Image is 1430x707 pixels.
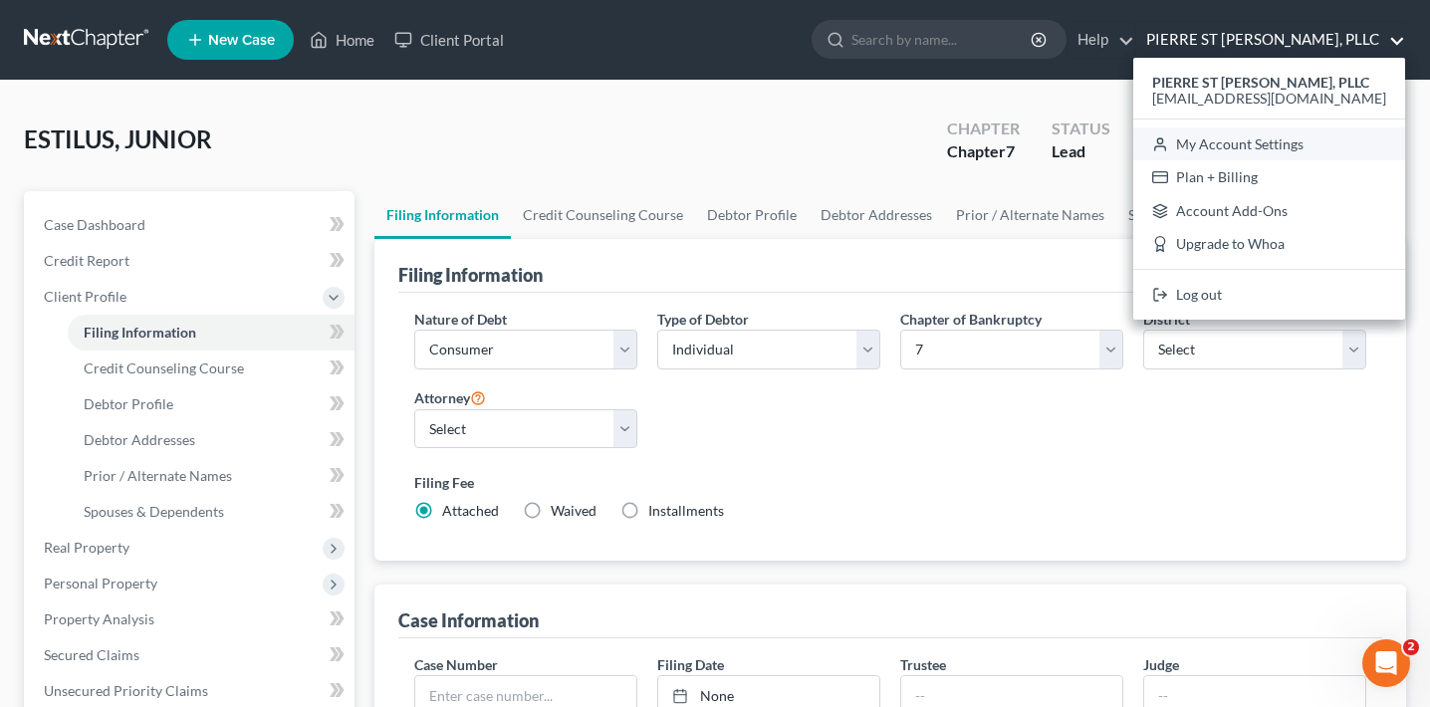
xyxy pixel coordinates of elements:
a: Filing Information [68,315,355,351]
span: Unsecured Priority Claims [44,682,208,699]
div: Case Information [398,608,539,632]
label: Trustee [900,654,946,675]
span: Spouses & Dependents [84,503,224,520]
div: Chapter [947,118,1020,140]
label: Judge [1143,654,1179,675]
div: Chapter [947,140,1020,163]
span: Installments [648,502,724,519]
a: Home [300,22,384,58]
span: [EMAIL_ADDRESS][DOMAIN_NAME] [1152,90,1386,107]
span: Attached [442,502,499,519]
a: Secured Claims [28,637,355,673]
span: 2 [1403,639,1419,655]
span: Credit Counseling Course [84,359,244,376]
a: Prior / Alternate Names [944,191,1116,239]
a: My Account Settings [1133,127,1405,161]
span: Debtor Profile [84,395,173,412]
a: Help [1068,22,1134,58]
div: Lead [1052,140,1110,163]
input: Search by name... [851,21,1034,58]
a: Prior / Alternate Names [68,458,355,494]
span: Case Dashboard [44,216,145,233]
a: PIERRE ST [PERSON_NAME], PLLC [1136,22,1405,58]
label: Attorney [414,385,486,409]
span: Debtor Addresses [84,431,195,448]
label: Case Number [414,654,498,675]
a: Property Analysis [28,601,355,637]
span: 7 [1006,141,1015,160]
span: Personal Property [44,575,157,591]
strong: PIERRE ST [PERSON_NAME], PLLC [1152,74,1369,91]
label: Chapter of Bankruptcy [900,309,1042,330]
a: Log out [1133,278,1405,312]
a: Account Add-Ons [1133,194,1405,228]
span: Real Property [44,539,129,556]
span: Filing Information [84,324,196,341]
span: ESTILUS, JUNIOR [24,124,212,153]
a: Credit Counseling Course [511,191,695,239]
span: Client Profile [44,288,126,305]
a: Debtor Addresses [68,422,355,458]
a: Credit Counseling Course [68,351,355,386]
div: PIERRE ST [PERSON_NAME], PLLC [1133,58,1405,320]
span: Credit Report [44,252,129,269]
a: Case Dashboard [28,207,355,243]
a: Debtor Profile [695,191,809,239]
a: Debtor Profile [68,386,355,422]
a: Debtor Addresses [809,191,944,239]
a: Client Portal [384,22,514,58]
a: Credit Report [28,243,355,279]
div: Filing Information [398,263,543,287]
span: Property Analysis [44,610,154,627]
a: Upgrade to Whoa [1133,228,1405,262]
div: Status [1052,118,1110,140]
span: Secured Claims [44,646,139,663]
span: Waived [551,502,596,519]
a: Filing Information [374,191,511,239]
a: Plan + Billing [1133,160,1405,194]
label: Nature of Debt [414,309,507,330]
label: Filing Date [657,654,724,675]
label: Filing Fee [414,472,1366,493]
label: Type of Debtor [657,309,749,330]
a: Spouses & Dependents [1116,191,1281,239]
span: New Case [208,33,275,48]
a: Spouses & Dependents [68,494,355,530]
iframe: Intercom live chat [1362,639,1410,687]
span: Prior / Alternate Names [84,467,232,484]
